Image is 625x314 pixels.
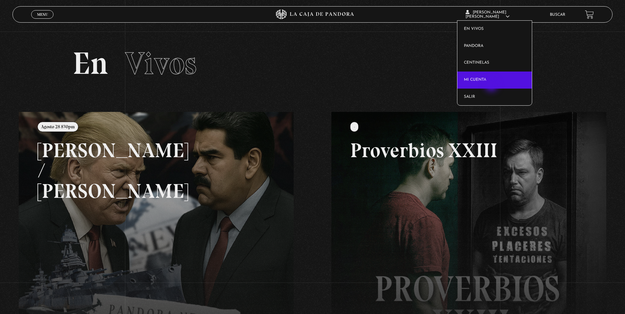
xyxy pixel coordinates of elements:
a: Buscar [550,13,565,17]
a: Centinelas [457,54,532,72]
span: Cerrar [35,18,50,23]
a: Salir [457,89,532,106]
a: Mi cuenta [457,72,532,89]
a: En vivos [457,21,532,38]
span: Menu [37,12,48,16]
a: View your shopping cart [585,10,594,19]
h2: En [73,48,552,79]
a: Pandora [457,38,532,55]
span: [PERSON_NAME] [PERSON_NAME] [466,10,510,19]
span: Vivos [125,45,197,82]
